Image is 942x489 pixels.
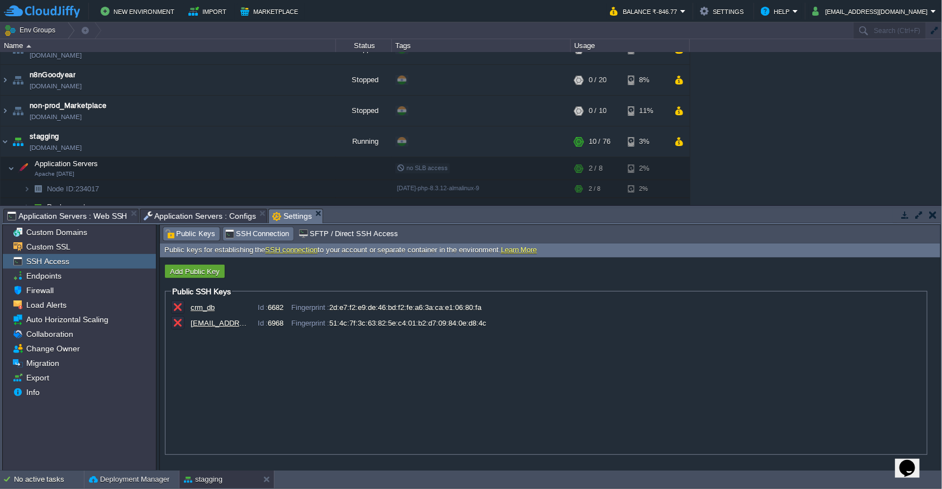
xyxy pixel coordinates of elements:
[571,39,689,52] div: Usage
[628,157,664,180] div: 2%
[7,209,127,223] span: Application Servers : Web SSH
[24,373,51,383] a: Export
[24,329,75,339] a: Collaboration
[30,100,107,111] a: non-prod_Marketplace
[167,266,223,276] button: Add Public Key
[628,96,664,126] div: 11%
[24,300,68,310] a: Load Alerts
[1,39,335,52] div: Name
[1,96,10,126] img: AMDAwAAAACH5BAEAAAAALAAAAAABAAEAAAICRAEAOw==
[46,184,101,194] span: 234017
[10,65,26,95] img: AMDAwAAAACH5BAEAAAAALAAAAAABAAEAAAICRAEAOw==
[24,358,61,368] a: Migration
[24,344,82,354] a: Change Owner
[24,242,72,252] a: Custom SSL
[265,246,318,254] a: SSH connection
[812,4,931,18] button: [EMAIL_ADDRESS][DOMAIN_NAME]
[291,303,330,312] span: Fingerprint :
[30,81,82,92] a: [DOMAIN_NAME]
[247,303,291,312] div: 6682
[24,314,110,325] a: Auto Horizontal Scaling
[191,303,247,312] div: crm_db
[30,131,59,142] a: stagging
[89,474,169,485] button: Deployment Manager
[23,198,30,215] img: AMDAwAAAACH5BAEAAAAALAAAAAABAAEAAAICRAEAOw==
[336,96,392,126] div: Stopped
[35,171,74,177] span: Apache [DATE]
[501,246,537,254] a: Learn More
[30,111,82,123] a: [DOMAIN_NAME]
[589,65,607,95] div: 0 / 20
[258,303,268,312] span: Id :
[336,65,392,95] div: Stopped
[30,142,82,153] a: [DOMAIN_NAME]
[23,180,30,198] img: AMDAwAAAACH5BAEAAAAALAAAAAABAAEAAAICRAEAOw==
[160,243,940,257] div: Public keys for establishing the to your account or separate container in the environment.
[30,69,75,81] a: n8nGoodyear
[589,126,610,157] div: 10 / 76
[8,157,15,180] img: AMDAwAAAACH5BAEAAAAALAAAAAABAAEAAAICRAEAOw==
[589,157,603,180] div: 2 / 8
[26,45,31,48] img: AMDAwAAAACH5BAEAAAAALAAAAAABAAEAAAICRAEAOw==
[628,65,664,95] div: 8%
[47,185,75,193] span: Node ID:
[188,4,230,18] button: Import
[10,96,26,126] img: AMDAwAAAACH5BAEAAAAALAAAAAABAAEAAAICRAEAOw==
[30,50,82,61] a: [DOMAIN_NAME]
[30,198,46,215] img: AMDAwAAAACH5BAEAAAAALAAAAAABAAEAAAICRAEAOw==
[225,228,290,240] span: SSH Connection
[1,65,10,95] img: AMDAwAAAACH5BAEAAAAALAAAAAABAAEAAAICRAEAOw==
[392,39,570,52] div: Tags
[34,159,100,168] a: Application ServersApache [DATE]
[291,303,482,312] div: 2d:e7:f2:e9:de:46:bd:f2:fe:a6:3a:ca:e1:06:80:fa
[240,4,301,18] button: Marketplace
[101,4,178,18] button: New Environment
[337,39,391,52] div: Status
[4,4,80,18] img: CloudJiffy
[15,157,31,180] img: AMDAwAAAACH5BAEAAAAALAAAAAABAAEAAAICRAEAOw==
[24,271,63,281] a: Endpoints
[700,4,747,18] button: Settings
[24,256,71,266] a: SSH Access
[258,319,268,327] span: Id :
[291,319,330,327] span: Fingerprint :
[165,228,215,240] span: Public Keys
[46,184,101,194] a: Node ID:234017
[272,209,312,223] span: Settings
[895,444,931,478] iframe: chat widget
[191,319,247,327] div: [EMAIL_ADDRESS][DOMAIN_NAME]
[247,319,291,327] div: 6968
[24,387,41,397] span: Info
[628,126,664,157] div: 3%
[397,164,448,171] span: no SLB access
[24,227,89,237] a: Custom Domains
[628,180,664,198] div: 2%
[589,96,607,126] div: 0 / 10
[291,319,487,327] div: 51:4c:7f:3c:63:82:5e:c4:01:b2:d7:09:84:0e:d8:4c
[4,22,59,38] button: Env Groups
[610,4,680,18] button: Balance ₹-846.77
[761,4,793,18] button: Help
[299,228,397,240] span: SFTP / Direct SSH Access
[14,471,84,488] div: No active tasks
[30,180,46,198] img: AMDAwAAAACH5BAEAAAAALAAAAAABAAEAAAICRAEAOw==
[172,287,231,296] span: Public SSH Keys
[46,202,91,211] a: Deployments
[24,285,55,295] a: Firewall
[34,159,100,168] span: Application Servers
[589,180,600,198] div: 2 / 8
[397,185,480,191] span: [DATE]-php-8.3.12-almalinux-9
